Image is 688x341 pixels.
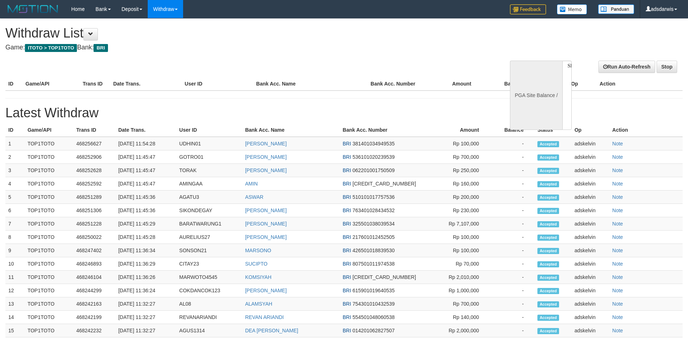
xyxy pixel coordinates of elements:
[5,257,25,271] td: 10
[5,324,25,337] td: 15
[433,311,490,324] td: Rp 140,000
[433,191,490,204] td: Rp 200,000
[490,217,535,231] td: -
[537,301,559,307] span: Accepted
[73,217,115,231] td: 468251228
[176,164,242,177] td: TORAK
[343,221,351,227] span: BRI
[490,324,535,337] td: -
[343,261,351,267] span: BRI
[433,123,490,137] th: Amount
[115,204,176,217] td: [DATE] 11:45:36
[176,284,242,297] td: COKDANCOK123
[25,137,73,150] td: TOP1TOTO
[612,154,623,160] a: Note
[5,244,25,257] td: 9
[572,297,610,311] td: adskelvin
[433,297,490,311] td: Rp 700,000
[176,217,242,231] td: BARATWARUNG1
[572,123,610,137] th: Op
[537,154,559,161] span: Accepted
[73,271,115,284] td: 468246104
[537,221,559,227] span: Accepted
[115,284,176,297] td: [DATE] 11:36:24
[490,123,535,137] th: Balance
[433,257,490,271] td: Rp 70,000
[245,274,272,280] a: KOMSIYAH
[23,77,80,91] th: Game/API
[352,234,395,240] span: 217601012452505
[572,164,610,177] td: adskelvin
[73,297,115,311] td: 468242163
[73,257,115,271] td: 468246893
[510,4,546,14] img: Feedback.jpg
[25,311,73,324] td: TOP1TOTO
[115,324,176,337] td: [DATE] 11:32:27
[598,4,634,14] img: panduan.png
[176,324,242,337] td: AGUS1314
[25,257,73,271] td: TOP1TOTO
[612,261,623,267] a: Note
[73,123,115,137] th: Trans ID
[343,207,351,213] span: BRI
[537,194,559,201] span: Accepted
[537,248,559,254] span: Accepted
[597,77,683,91] th: Action
[572,217,610,231] td: adskelvin
[115,271,176,284] td: [DATE] 11:36:26
[352,221,395,227] span: 325501038039534
[490,204,535,217] td: -
[352,288,395,293] span: 615901019640535
[5,123,25,137] th: ID
[115,177,176,191] td: [DATE] 11:45:47
[5,26,451,40] h1: Withdraw List
[510,61,562,130] div: PGA Site Balance /
[352,314,395,320] span: 554501048060538
[5,204,25,217] td: 6
[176,311,242,324] td: REVANARIANDI
[612,207,623,213] a: Note
[612,248,623,253] a: Note
[25,177,73,191] td: TOP1TOTO
[73,324,115,337] td: 468242232
[245,314,284,320] a: REVAN ARIANDI
[433,284,490,297] td: Rp 1,000,000
[490,137,535,150] td: -
[352,328,395,333] span: 014201062827507
[245,288,287,293] a: [PERSON_NAME]
[25,164,73,177] td: TOP1TOTO
[433,150,490,164] td: Rp 700,000
[115,191,176,204] td: [DATE] 11:45:36
[25,44,77,52] span: ITOTO > TOP1TOTO
[433,137,490,150] td: Rp 100,000
[343,141,351,147] span: BRI
[5,231,25,244] td: 8
[490,311,535,324] td: -
[572,150,610,164] td: adskelvin
[537,235,559,241] span: Accepted
[5,271,25,284] td: 11
[176,177,242,191] td: AMINGAA
[115,231,176,244] td: [DATE] 11:45:28
[352,207,395,213] span: 763401028434532
[245,261,268,267] a: SUCIPTO
[25,217,73,231] td: TOP1TOTO
[176,297,242,311] td: AL08
[182,77,253,91] th: User ID
[572,231,610,244] td: adskelvin
[482,77,535,91] th: Balance
[73,231,115,244] td: 468250022
[490,284,535,297] td: -
[572,244,610,257] td: adskelvin
[73,204,115,217] td: 468251306
[245,181,258,187] a: AMIN
[115,297,176,311] td: [DATE] 11:32:27
[245,194,264,200] a: ASWAR
[352,181,416,187] span: [CREDIT_CARD_NUMBER]
[25,231,73,244] td: TOP1TOTO
[343,194,351,200] span: BRI
[343,274,351,280] span: BRI
[343,328,351,333] span: BRI
[94,44,108,52] span: BRI
[73,311,115,324] td: 468242199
